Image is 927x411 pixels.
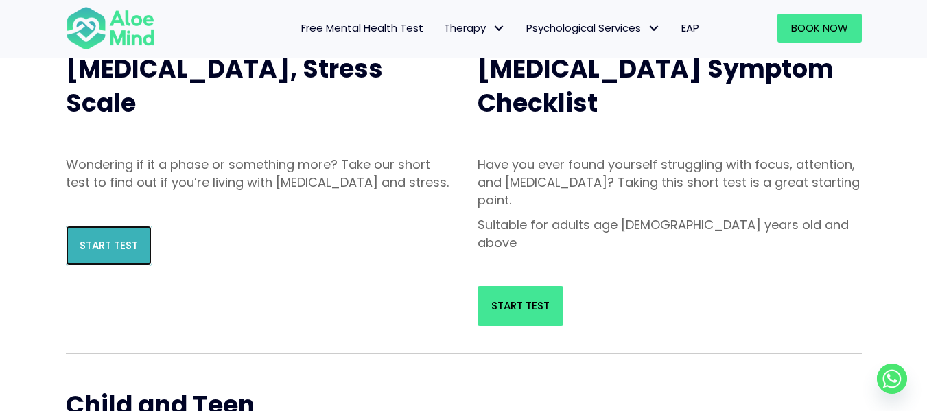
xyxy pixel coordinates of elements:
[791,21,848,35] span: Book Now
[66,5,155,51] img: Aloe mind Logo
[526,21,661,35] span: Psychological Services
[877,364,907,394] a: Whatsapp
[478,286,563,326] a: Start Test
[80,238,138,253] span: Start Test
[478,156,862,209] p: Have you ever found yourself struggling with focus, attention, and [MEDICAL_DATA]? Taking this sh...
[489,19,509,38] span: Therapy: submenu
[301,21,423,35] span: Free Mental Health Test
[173,14,709,43] nav: Menu
[434,14,516,43] a: TherapyTherapy: submenu
[478,216,862,252] p: Suitable for adults age [DEMOGRAPHIC_DATA] years old and above
[644,19,664,38] span: Psychological Services: submenu
[66,156,450,191] p: Wondering if it a phase or something more? Take our short test to find out if you’re living with ...
[291,14,434,43] a: Free Mental Health Test
[444,21,506,35] span: Therapy
[681,21,699,35] span: EAP
[777,14,862,43] a: Book Now
[671,14,709,43] a: EAP
[66,51,383,121] span: [MEDICAL_DATA], Stress Scale
[491,298,550,313] span: Start Test
[66,226,152,266] a: Start Test
[516,14,671,43] a: Psychological ServicesPsychological Services: submenu
[478,51,834,121] span: [MEDICAL_DATA] Symptom Checklist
